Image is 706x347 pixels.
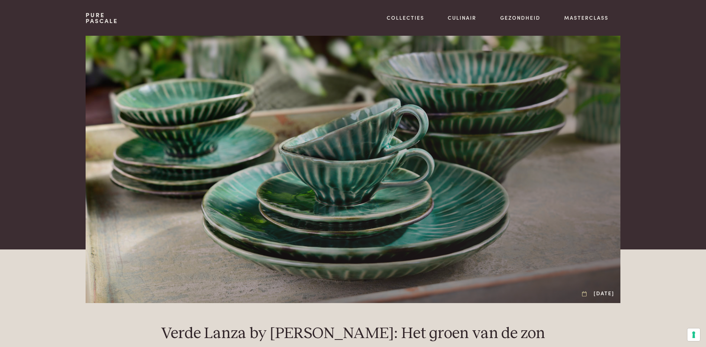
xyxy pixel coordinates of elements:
a: Collecties [387,14,424,22]
a: Culinair [448,14,476,22]
a: PurePascale [86,12,118,24]
a: Masterclass [564,14,608,22]
div: [DATE] [582,289,614,297]
button: Uw voorkeuren voor toestemming voor trackingtechnologieën [687,328,700,341]
a: Gezondheid [500,14,540,22]
h1: Verde Lanza by [PERSON_NAME]: Het groen van de zon [161,324,545,344]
